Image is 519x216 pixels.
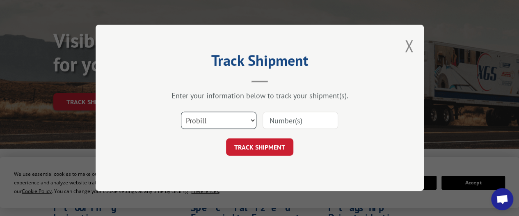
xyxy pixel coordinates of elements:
[263,112,338,129] input: Number(s)
[491,188,513,210] div: Open chat
[137,91,383,101] div: Enter your information below to track your shipment(s).
[226,139,293,156] button: TRACK SHIPMENT
[137,55,383,70] h2: Track Shipment
[405,35,414,57] button: Close modal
